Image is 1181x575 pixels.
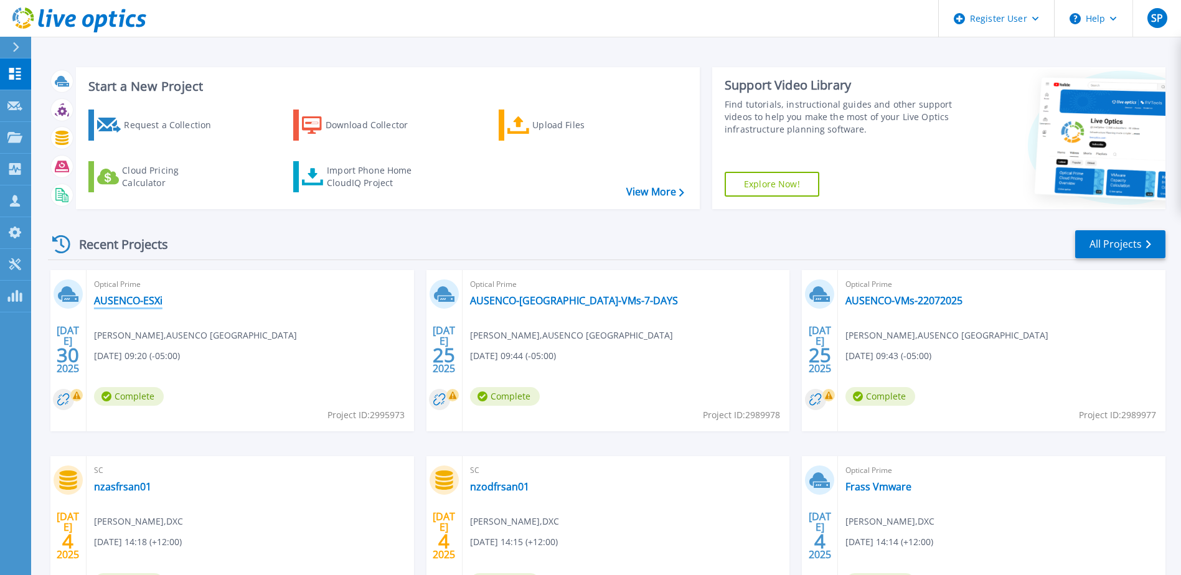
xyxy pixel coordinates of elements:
[532,113,632,138] div: Upload Files
[94,329,297,342] span: [PERSON_NAME] , AUSENCO [GEOGRAPHIC_DATA]
[88,80,684,93] h3: Start a New Project
[438,536,449,546] span: 4
[808,327,832,372] div: [DATE] 2025
[470,464,783,477] span: SC
[845,480,911,493] a: Frass Vmware
[433,350,455,360] span: 25
[62,536,73,546] span: 4
[94,480,151,493] a: nzasfrsan01
[122,164,222,189] div: Cloud Pricing Calculator
[88,110,227,141] a: Request a Collection
[845,349,931,363] span: [DATE] 09:43 (-05:00)
[432,513,456,558] div: [DATE] 2025
[94,515,183,528] span: [PERSON_NAME] , DXC
[56,513,80,558] div: [DATE] 2025
[57,350,79,360] span: 30
[470,515,559,528] span: [PERSON_NAME] , DXC
[470,387,540,406] span: Complete
[94,535,182,549] span: [DATE] 14:18 (+12:00)
[725,172,819,197] a: Explore Now!
[326,113,425,138] div: Download Collector
[725,77,956,93] div: Support Video Library
[470,535,558,549] span: [DATE] 14:15 (+12:00)
[470,480,529,493] a: nzodfrsan01
[845,535,933,549] span: [DATE] 14:14 (+12:00)
[124,113,223,138] div: Request a Collection
[1079,408,1156,422] span: Project ID: 2989977
[626,186,684,198] a: View More
[327,164,424,189] div: Import Phone Home CloudIQ Project
[327,408,405,422] span: Project ID: 2995973
[808,513,832,558] div: [DATE] 2025
[845,464,1158,477] span: Optical Prime
[814,536,826,546] span: 4
[845,329,1048,342] span: [PERSON_NAME] , AUSENCO [GEOGRAPHIC_DATA]
[470,329,673,342] span: [PERSON_NAME] , AUSENCO [GEOGRAPHIC_DATA]
[470,294,678,307] a: AUSENCO-[GEOGRAPHIC_DATA]-VMs-7-DAYS
[88,161,227,192] a: Cloud Pricing Calculator
[845,294,962,307] a: AUSENCO-VMs-22072025
[1151,13,1163,23] span: SP
[703,408,780,422] span: Project ID: 2989978
[1075,230,1165,258] a: All Projects
[94,294,162,307] a: AUSENCO-ESXi
[94,387,164,406] span: Complete
[845,387,915,406] span: Complete
[470,349,556,363] span: [DATE] 09:44 (-05:00)
[845,515,934,528] span: [PERSON_NAME] , DXC
[725,98,956,136] div: Find tutorials, instructional guides and other support videos to help you make the most of your L...
[48,229,185,259] div: Recent Projects
[94,278,407,291] span: Optical Prime
[56,327,80,372] div: [DATE] 2025
[499,110,638,141] a: Upload Files
[845,278,1158,291] span: Optical Prime
[809,350,831,360] span: 25
[432,327,456,372] div: [DATE] 2025
[470,278,783,291] span: Optical Prime
[293,110,432,141] a: Download Collector
[94,464,407,477] span: SC
[94,349,180,363] span: [DATE] 09:20 (-05:00)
